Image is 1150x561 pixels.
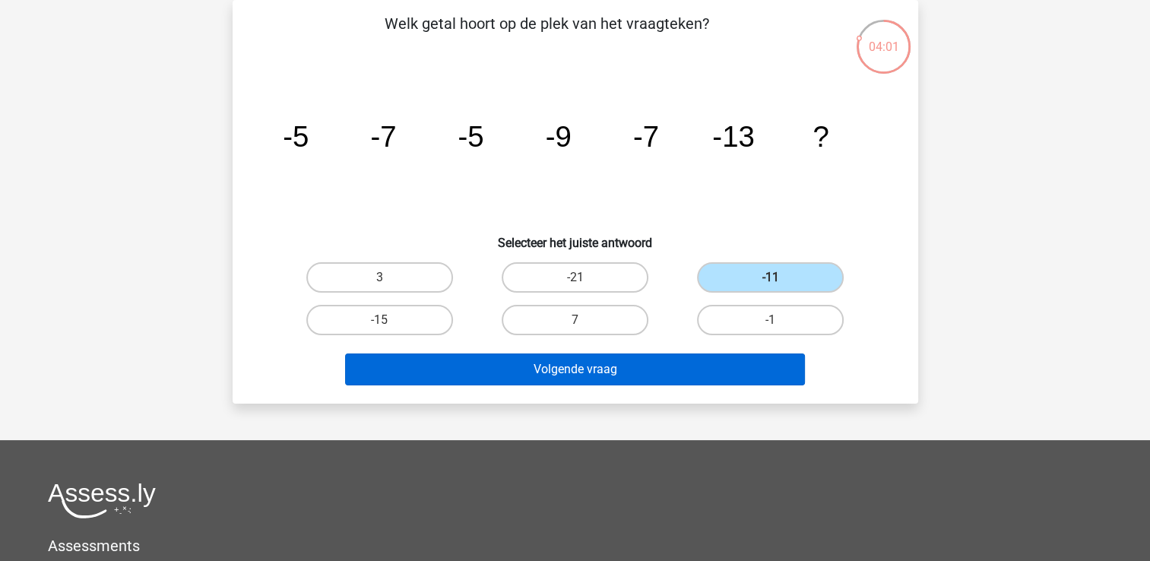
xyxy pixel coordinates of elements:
tspan: -7 [370,120,396,153]
label: -21 [502,262,648,293]
button: Volgende vraag [345,353,805,385]
label: 7 [502,305,648,335]
h5: Assessments [48,537,1102,555]
tspan: -7 [632,120,658,153]
label: -11 [697,262,844,293]
img: Assessly logo [48,483,156,518]
tspan: ? [813,120,828,153]
label: 3 [306,262,453,293]
tspan: -9 [545,120,571,153]
p: Welk getal hoort op de plek van het vraagteken? [257,12,837,58]
tspan: -13 [712,120,754,153]
h6: Selecteer het juiste antwoord [257,223,894,250]
tspan: -5 [283,120,309,153]
label: -1 [697,305,844,335]
label: -15 [306,305,453,335]
tspan: -5 [458,120,483,153]
div: 04:01 [855,18,912,56]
